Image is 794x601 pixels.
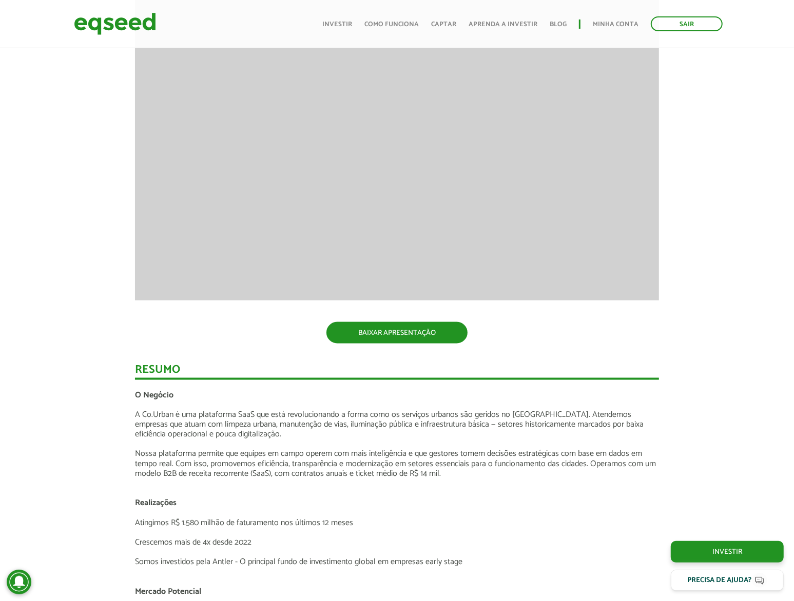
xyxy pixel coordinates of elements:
[364,21,419,28] a: Como funciona
[651,16,723,31] a: Sair
[593,21,638,28] a: Minha conta
[135,364,659,380] div: Resumo
[135,518,659,528] p: Atingimos R$ 1.580 milhão de faturamento nos últimos 12 meses
[135,388,173,402] strong: O Negócio
[431,21,456,28] a: Captar
[550,21,567,28] a: Blog
[135,585,201,599] strong: Mercado Potencial
[135,410,659,440] p: A Co.Urban é uma plataforma SaaS que está revolucionando a forma como os serviços urbanos são ger...
[135,449,659,479] p: Nossa plataforma permite que equipes em campo operem com mais inteligência e que gestores tomem d...
[671,541,784,563] a: Investir
[469,21,537,28] a: Aprenda a investir
[135,557,659,567] p: Somos investidos pela Antler - O principal fundo de investimento global em empresas early stage
[135,496,177,510] strong: Realizações
[74,10,156,37] img: EqSeed
[135,538,659,548] p: Crescemos mais de 4x desde 2022
[322,21,352,28] a: Investir
[326,322,468,344] a: BAIXAR APRESENTAÇÃO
